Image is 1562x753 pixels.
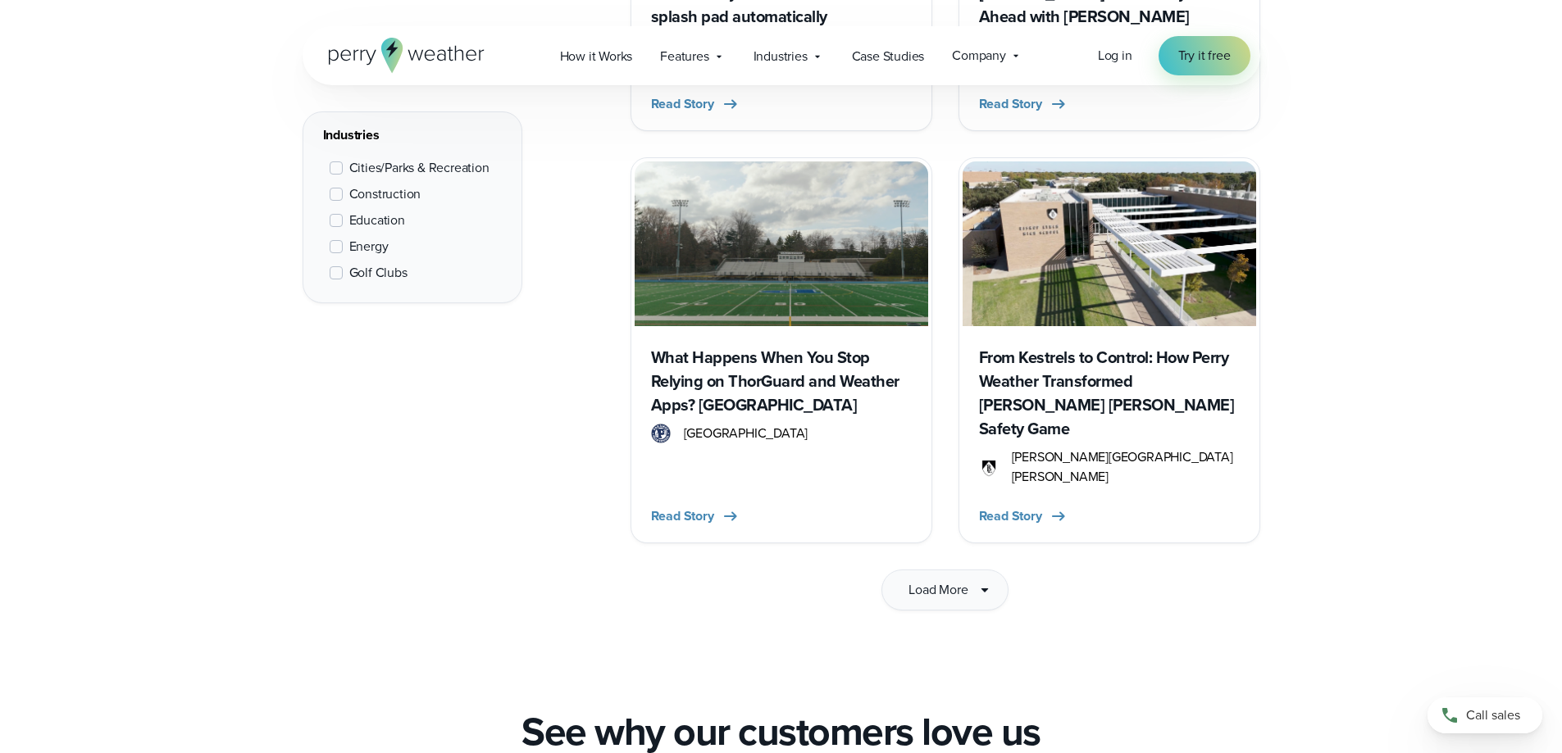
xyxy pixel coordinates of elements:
[963,161,1256,326] img: Bishop Lynch High School
[651,424,671,443] img: Paramus high school
[909,580,968,600] span: Load More
[979,506,1042,526] span: Read Story
[684,424,808,443] span: [GEOGRAPHIC_DATA]
[631,157,932,543] a: Paramus High School What Happens When You Stop Relying on ThorGuard and Weather Apps? [GEOGRAPHIC...
[1098,46,1132,66] a: Log in
[952,46,1006,66] span: Company
[979,506,1068,526] button: Read Story
[1012,447,1240,487] span: [PERSON_NAME][GEOGRAPHIC_DATA][PERSON_NAME]
[1159,36,1250,75] a: Try it free
[349,237,389,256] span: Energy
[979,94,1042,114] span: Read Story
[651,346,912,417] h3: What Happens When You Stop Relying on ThorGuard and Weather Apps? [GEOGRAPHIC_DATA]
[1098,46,1132,65] span: Log in
[979,457,999,477] img: Bishop Lynch High School
[651,94,714,114] span: Read Story
[852,47,925,66] span: Case Studies
[651,506,740,526] button: Read Story
[1178,46,1231,66] span: Try it free
[1428,697,1542,733] a: Call sales
[959,157,1260,543] a: Bishop Lynch High School From Kestrels to Control: How Perry Weather Transformed [PERSON_NAME] [P...
[635,161,928,326] img: Paramus High School
[651,94,740,114] button: Read Story
[979,346,1240,441] h3: From Kestrels to Control: How Perry Weather Transformed [PERSON_NAME] [PERSON_NAME] Safety Game
[349,158,490,178] span: Cities/Parks & Recreation
[349,263,408,283] span: Golf Clubs
[979,94,1068,114] button: Read Story
[838,39,939,73] a: Case Studies
[660,47,708,66] span: Features
[349,211,405,230] span: Education
[560,47,633,66] span: How it Works
[651,506,714,526] span: Read Story
[323,125,502,145] div: Industries
[754,47,808,66] span: Industries
[1466,705,1520,725] span: Call sales
[349,184,421,204] span: Construction
[881,569,1008,610] button: Load More
[546,39,647,73] a: How it Works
